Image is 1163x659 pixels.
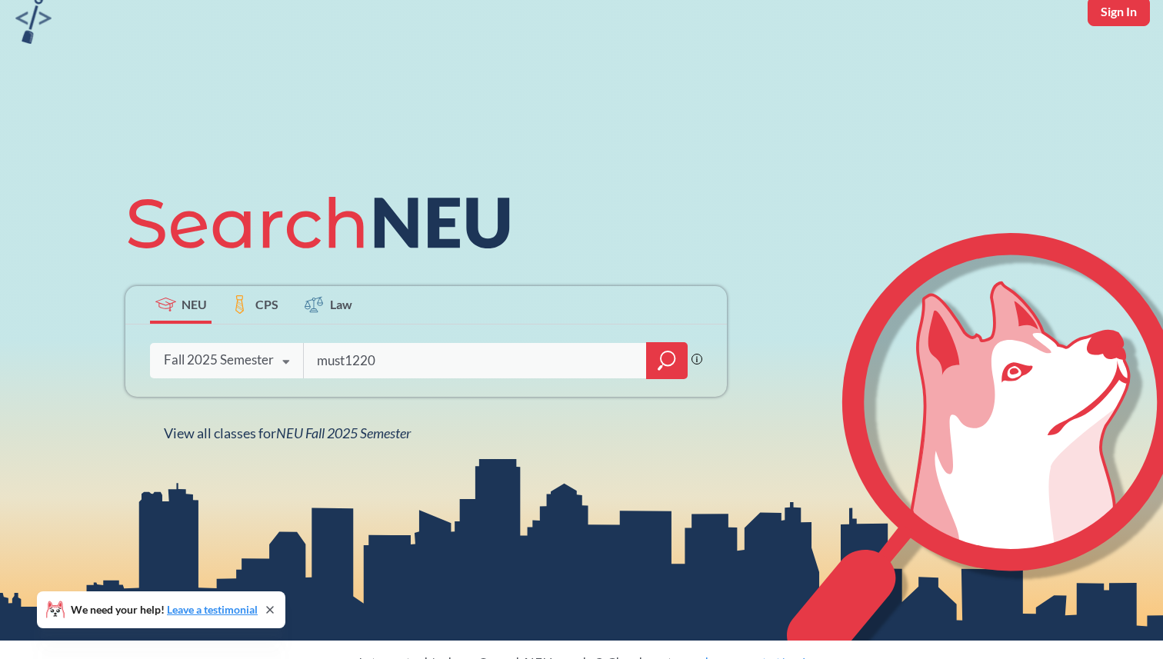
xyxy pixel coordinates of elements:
span: We need your help! [71,604,258,615]
span: View all classes for [164,424,411,441]
a: Leave a testimonial [167,603,258,616]
span: NEU Fall 2025 Semester [276,424,411,441]
span: Law [330,295,352,313]
div: Fall 2025 Semester [164,351,274,368]
span: NEU [182,295,207,313]
span: CPS [255,295,278,313]
input: Class, professor, course number, "phrase" [315,344,635,377]
svg: magnifying glass [658,350,676,371]
div: magnifying glass [646,342,688,379]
